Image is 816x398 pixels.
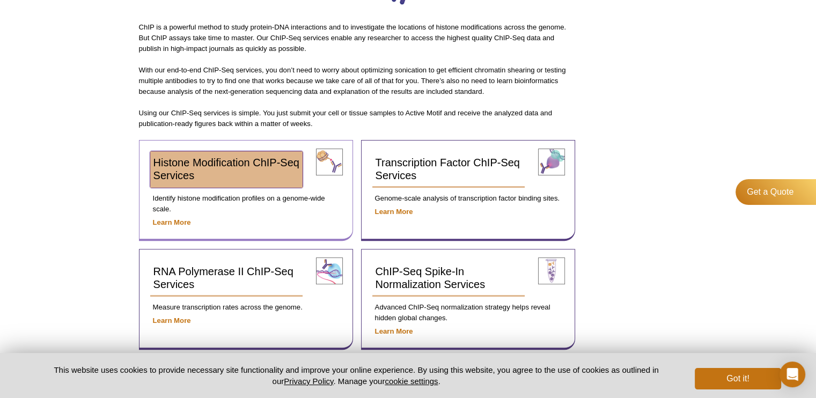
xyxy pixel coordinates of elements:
[375,327,413,335] a: Learn More
[372,302,564,323] p: Advanced ChIP-Seq normalization strategy helps reveal hidden global changes.
[153,157,299,181] span: Histone Modification ChIP-Seq Services
[150,193,342,215] p: Identify histone modification profiles on a genome-wide scale.
[316,149,343,175] img: histone modification ChIP-Seq
[780,362,805,387] div: Open Intercom Messenger
[153,316,191,325] a: Learn More
[695,368,781,389] button: Got it!
[372,151,525,188] a: Transcription Factor ChIP-Seq Services
[153,266,293,290] span: RNA Polymerase II ChIP-Seq Services
[139,108,576,129] p: Using our ChIP-Seq services is simple. You just submit your cell or tissue samples to Active Moti...
[372,193,564,204] p: Genome-scale analysis of transcription factor binding sites.
[372,260,525,297] a: ChIP-Seq Spike-In Normalization Services
[150,151,303,188] a: Histone Modification ChIP-Seq Services
[284,377,333,386] a: Privacy Policy
[385,377,438,386] button: cookie settings
[375,208,413,216] a: Learn More
[35,364,678,387] p: This website uses cookies to provide necessary site functionality and improve your online experie...
[139,65,576,97] p: With our end-to-end ChIP-Seq services, you don’t need to worry about optimizing sonication to get...
[736,179,816,205] a: Get a Quote
[139,22,576,54] p: ChIP is a powerful method to study protein-DNA interactions and to investigate the locations of h...
[150,302,342,313] p: Measure transcription rates across the genome.
[538,257,565,284] img: ChIP-Seq spike-in normalization
[153,218,191,226] a: Learn More
[538,149,565,175] img: transcription factor ChIP-Seq
[376,157,520,181] span: Transcription Factor ChIP-Seq Services
[316,257,343,284] img: RNA pol II ChIP-Seq
[376,266,486,290] span: ChIP-Seq Spike-In Normalization Services
[150,260,303,297] a: RNA Polymerase II ChIP-Seq Services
